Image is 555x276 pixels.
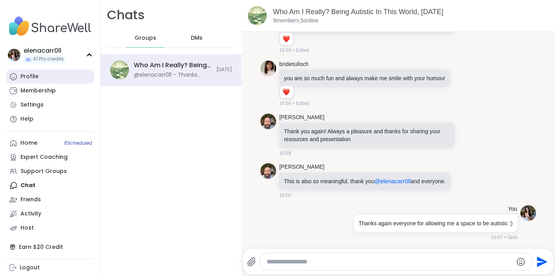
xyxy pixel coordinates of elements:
[508,205,518,213] h4: You
[516,257,525,267] button: Emoji picker
[20,87,56,95] div: Membership
[491,234,503,241] span: 16:07
[273,8,443,16] a: Who Am I Really? Being Autistic In This World, [DATE]
[520,205,536,221] img: https://sharewell-space-live.sfo3.digitaloceanspaces.com/user-generated/200369d6-9b8a-4542-896f-b...
[134,71,212,79] div: @elenacarr0ll - Thanks again everyone for allowing me a space to be autistic :)
[359,219,513,227] p: Thanks again everyone for allowing me a space to be autistic :)
[6,221,94,235] a: Host
[6,98,94,112] a: Settings
[6,261,94,275] a: Logout
[134,61,212,70] div: Who Am I Really? Being Autistic In This World, [DATE]
[24,46,65,55] div: elenacarr0ll
[248,6,267,25] img: Who Am I Really? Being Autistic In This World, Oct 10
[260,114,276,129] img: https://sharewell-space-live.sfo3.digitaloceanspaces.com/user-generated/3d855412-782e-477c-9099-c...
[6,193,94,207] a: Friends
[110,61,129,79] img: Who Am I Really? Being Autistic In This World, Oct 10
[296,47,309,54] span: Edited
[20,139,37,147] div: Home
[279,61,309,68] a: bridietulloch
[20,264,40,272] div: Logout
[33,56,64,63] span: 41 Pro credits
[20,153,68,161] div: Expert Coaching
[6,240,94,254] div: Earn $20 Credit
[296,100,309,107] span: Edited
[374,178,411,184] span: @elenacarr0ll
[280,33,293,45] div: Reaction list
[260,163,276,179] img: https://sharewell-space-live.sfo3.digitaloceanspaces.com/user-generated/3d855412-782e-477c-9099-c...
[20,210,41,218] div: Activity
[532,253,550,270] button: Send
[279,47,291,54] span: 15:59
[280,86,293,98] div: Reaction list
[279,163,325,171] a: [PERSON_NAME]
[20,101,44,109] div: Settings
[8,49,20,61] img: elenacarr0ll
[20,196,41,204] div: Friends
[507,234,517,241] span: Sent
[20,115,33,123] div: Help
[6,150,94,164] a: Expert Coaching
[6,207,94,221] a: Activity
[6,70,94,84] a: Profile
[20,73,39,81] div: Profile
[284,127,450,143] p: Thank you again! Always a pleasure and thanks for sharing your resources and presentation
[20,224,34,232] div: Host
[6,136,94,150] a: Home8Scheduled
[6,112,94,126] a: Help
[279,150,291,157] span: 15:59
[216,66,232,73] span: [DATE]
[107,6,145,24] h1: Chats
[284,74,445,82] p: you are so much fun and always make me smile with your humour
[6,84,94,98] a: Membership
[20,167,67,175] div: Support Groups
[293,47,294,54] span: •
[504,234,506,241] span: •
[279,100,291,107] span: 15:59
[279,114,325,121] a: [PERSON_NAME]
[293,100,294,107] span: •
[64,140,92,146] span: 8 Scheduled
[284,177,446,185] p: This is also so meaningful, thank you and everyone.
[279,192,291,199] span: 16:00
[260,61,276,76] img: https://sharewell-space-live.sfo3.digitaloceanspaces.com/user-generated/f4be022b-9d23-4718-9520-a...
[6,13,94,40] img: ShareWell Nav Logo
[267,258,512,266] textarea: Type your message
[6,164,94,178] a: Support Groups
[191,34,203,42] span: DMs
[273,17,318,25] p: 9 members, 5 online
[135,34,156,42] span: Groups
[282,36,290,42] button: Reactions: love
[282,89,290,95] button: Reactions: love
